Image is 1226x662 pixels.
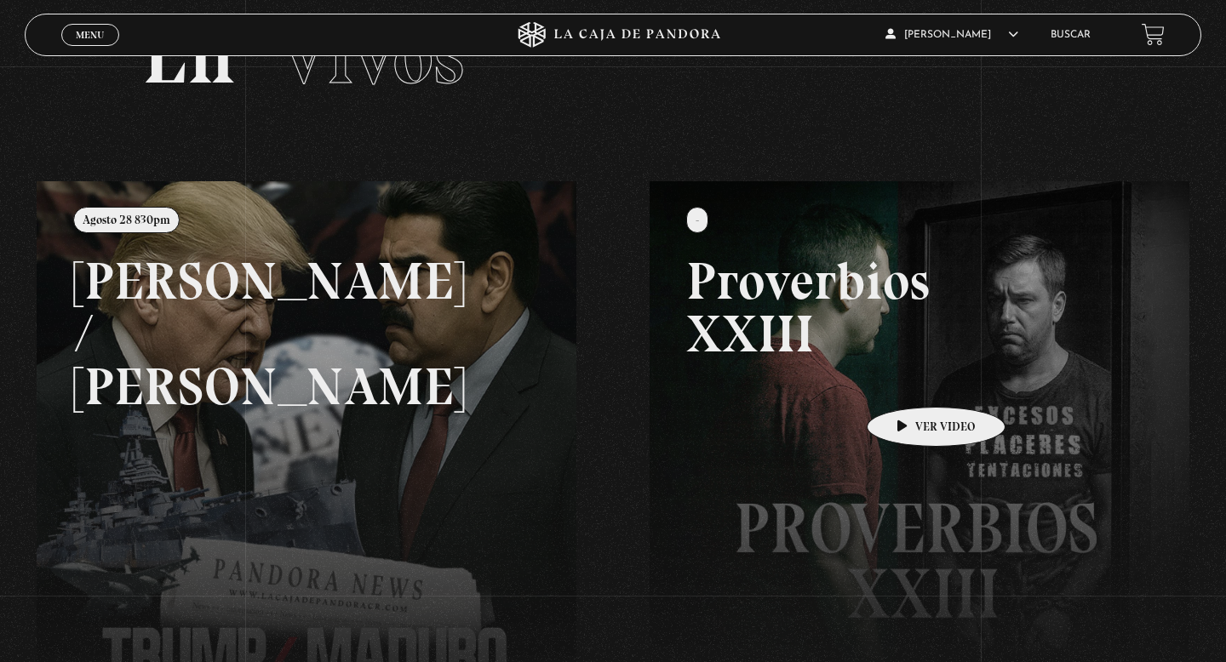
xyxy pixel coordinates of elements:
[76,30,104,40] span: Menu
[71,43,111,55] span: Cerrar
[885,30,1018,40] span: [PERSON_NAME]
[278,7,464,104] span: Vivos
[1142,23,1165,46] a: View your shopping cart
[1051,30,1091,40] a: Buscar
[142,15,1084,96] h2: En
